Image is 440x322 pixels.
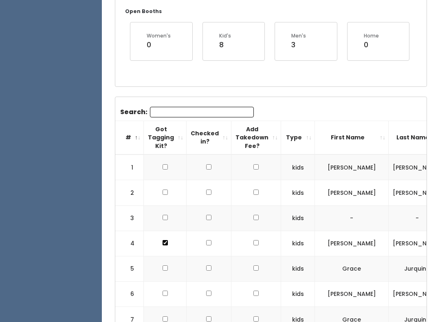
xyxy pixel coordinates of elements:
td: 3 [115,205,144,231]
td: [PERSON_NAME] [315,282,389,307]
td: kids [281,282,315,307]
div: 0 [364,40,379,50]
div: Home [364,32,379,40]
td: 2 [115,180,144,205]
td: 1 [115,154,144,180]
td: kids [281,231,315,256]
td: kids [281,180,315,205]
small: Open Booths [125,8,162,15]
td: [PERSON_NAME] [315,154,389,180]
td: - [315,205,389,231]
td: kids [281,154,315,180]
th: Got Tagging Kit?: activate to sort column ascending [144,121,187,154]
td: 4 [115,231,144,256]
td: [PERSON_NAME] [315,231,389,256]
div: 3 [291,40,306,50]
td: [PERSON_NAME] [315,180,389,205]
div: Women's [147,32,171,40]
td: 6 [115,282,144,307]
div: Men's [291,32,306,40]
td: Grace [315,256,389,281]
th: First Name: activate to sort column ascending [315,121,389,154]
label: Search: [120,107,254,117]
th: #: activate to sort column descending [115,121,144,154]
th: Add Takedown Fee?: activate to sort column ascending [231,121,281,154]
td: kids [281,256,315,281]
th: Checked in?: activate to sort column ascending [187,121,231,154]
div: 8 [219,40,231,50]
td: 5 [115,256,144,281]
div: Kid's [219,32,231,40]
td: kids [281,205,315,231]
th: Type: activate to sort column ascending [281,121,315,154]
input: Search: [150,107,254,117]
div: 0 [147,40,171,50]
